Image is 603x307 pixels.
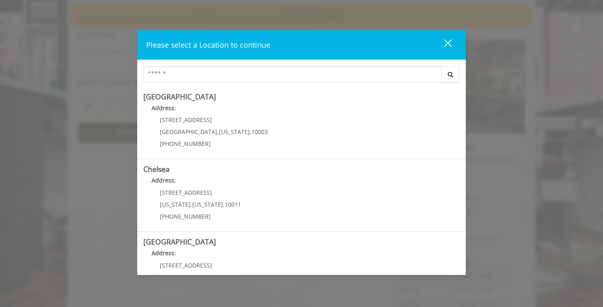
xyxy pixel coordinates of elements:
[217,128,219,136] span: ,
[160,140,211,148] span: [PHONE_NUMBER]
[225,201,241,208] span: 10011
[152,104,176,112] b: Address:
[143,237,216,247] b: [GEOGRAPHIC_DATA]
[446,72,455,77] i: Search button
[192,201,223,208] span: [US_STATE]
[160,212,211,220] span: [PHONE_NUMBER]
[191,201,192,208] span: ,
[146,40,270,50] span: Please select a Location to continue
[223,201,225,208] span: ,
[435,39,451,51] div: close dialog
[152,176,176,184] b: Address:
[143,164,170,174] b: Chelsea
[251,128,268,136] span: 10003
[219,128,250,136] span: [US_STATE]
[429,36,457,53] button: close dialog
[143,66,442,83] input: Search Center
[160,261,212,269] span: [STREET_ADDRESS]
[160,201,191,208] span: [US_STATE]
[143,66,460,87] div: Center Select
[152,249,176,257] b: Address:
[160,128,217,136] span: [GEOGRAPHIC_DATA]
[143,92,216,102] b: [GEOGRAPHIC_DATA]
[160,189,212,196] span: [STREET_ADDRESS]
[250,128,251,136] span: ,
[160,116,212,124] span: [STREET_ADDRESS]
